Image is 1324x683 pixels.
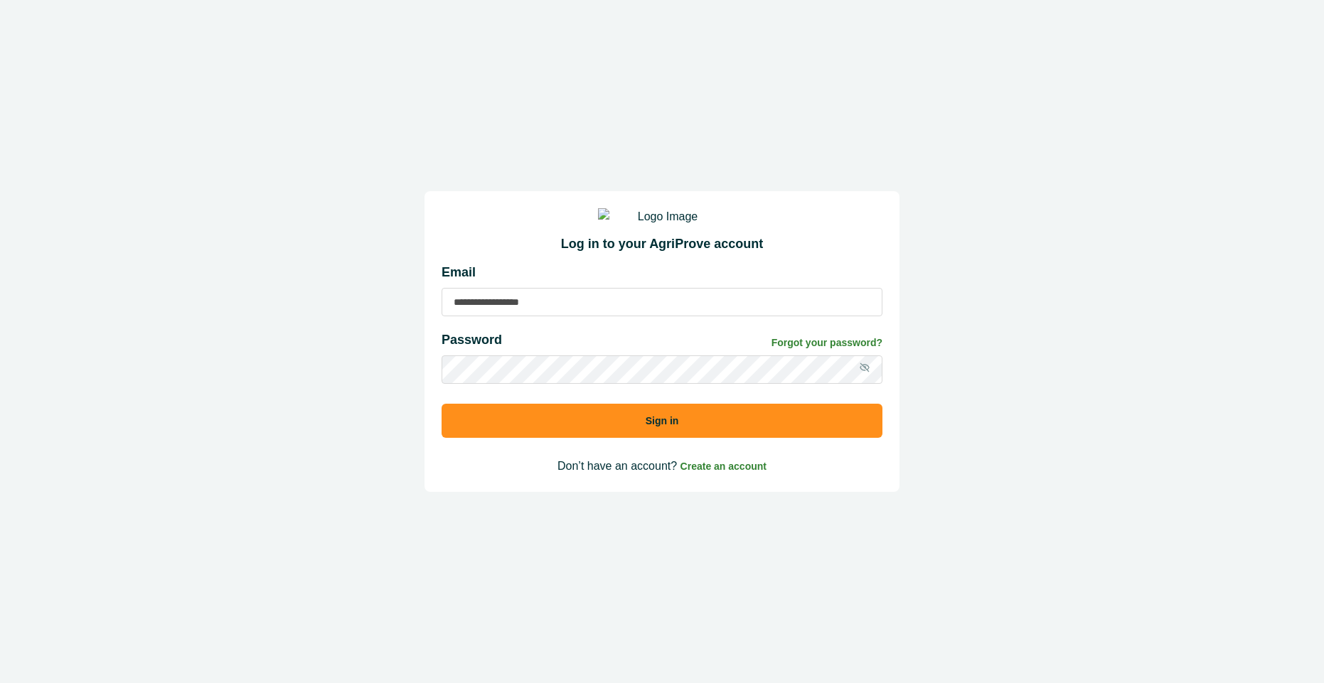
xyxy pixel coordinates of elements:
p: Email [442,263,882,282]
span: Create an account [680,461,767,472]
a: Create an account [680,460,767,472]
p: Password [442,330,502,350]
h2: Log in to your AgriProve account [442,237,882,252]
img: Logo Image [598,208,726,225]
a: Forgot your password? [772,335,882,350]
button: Sign in [442,404,882,438]
p: Don’t have an account? [442,458,882,475]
